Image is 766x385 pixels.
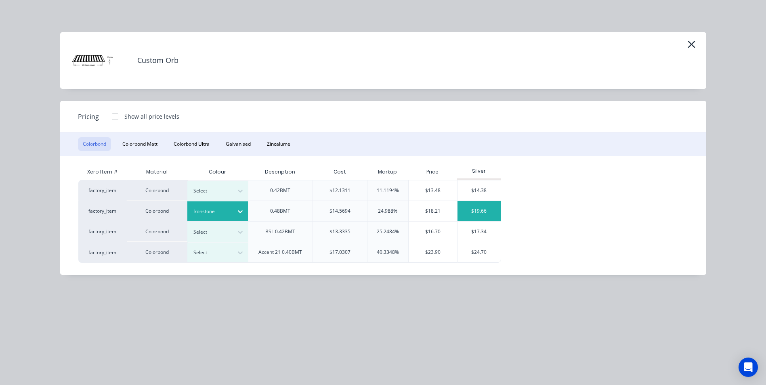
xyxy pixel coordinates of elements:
button: Colorbond Ultra [169,137,214,151]
div: $13.48 [409,180,458,201]
div: $24.70 [458,242,501,262]
div: factory_item [78,180,127,201]
div: factory_item [78,201,127,221]
div: Colorbond [127,180,187,201]
div: Xero Item # [78,164,127,180]
button: Colorbond [78,137,111,151]
div: 0.48BMT [270,207,290,215]
div: $19.66 [458,201,501,221]
div: $13.3335 [329,228,350,235]
div: $12.1311 [329,187,350,194]
div: Price [408,164,458,180]
div: 25.2484% [377,228,399,235]
div: Description [258,162,302,182]
div: Colorbond [127,201,187,221]
div: factory_item [78,221,127,242]
button: Colorbond Matt [118,137,162,151]
div: Material [127,164,187,180]
span: Pricing [78,112,99,121]
div: BSL 0.42BMT [265,228,295,235]
div: Cost [313,164,367,180]
div: Colorbond [127,221,187,242]
div: $23.90 [409,242,458,262]
div: 24.988% [378,207,397,215]
div: 11.1194% [377,187,399,194]
h4: Custom Orb [125,53,191,68]
div: Open Intercom Messenger [739,358,758,377]
div: $18.21 [409,201,458,221]
div: Colour [187,164,248,180]
div: Markup [367,164,408,180]
div: Silver [457,167,501,175]
div: factory_item [78,242,127,263]
div: 0.42BMT [270,187,290,194]
div: $14.5694 [329,207,350,215]
div: $14.38 [458,180,501,201]
button: Zincalume [262,137,295,151]
div: Show all price levels [124,112,179,121]
div: $16.70 [409,222,458,242]
button: Galvanised [221,137,256,151]
div: Accent 21 0.40BMT [258,249,302,256]
div: $17.0307 [329,249,350,256]
div: 40.3348% [377,249,399,256]
div: Colorbond [127,242,187,263]
img: Custom Orb [72,40,113,81]
div: $17.34 [458,222,501,242]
